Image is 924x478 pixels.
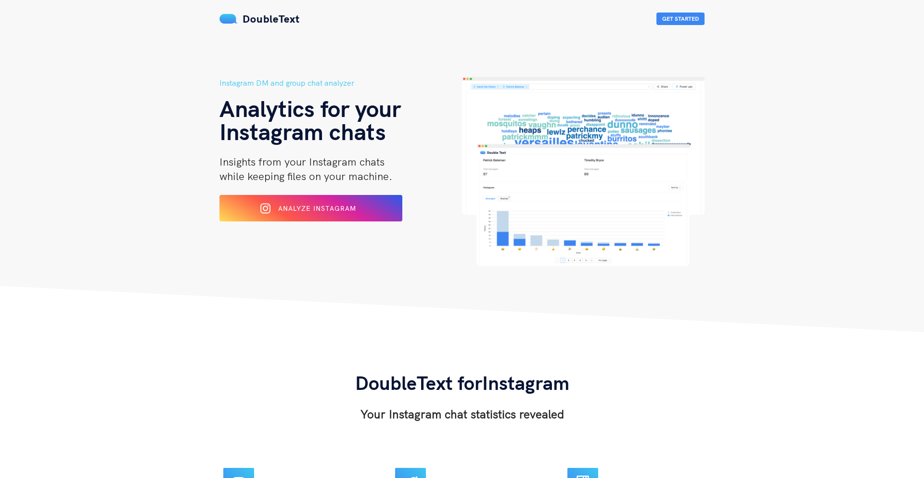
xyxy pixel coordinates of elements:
[219,77,462,89] h5: Instagram DM and group chat analyzer
[219,14,238,24] img: mS3x8y1f88AAAAABJRU5ErkJggg==
[219,169,392,183] span: while keeping files on your machine.
[219,94,401,123] span: Analytics for your
[243,12,300,26] span: DoubleText
[278,204,356,213] span: Analyze Instagram
[219,12,300,26] a: DoubleText
[462,77,705,266] img: hero
[219,207,402,216] a: Analyze Instagram
[656,13,705,25] button: Get Started
[219,117,386,146] span: Instagram chats
[219,195,402,221] button: Analyze Instagram
[355,371,569,395] span: DoubleText for Instagram
[355,406,569,422] h3: Your Instagram chat statistics revealed
[219,155,385,168] span: Insights from your Instagram chats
